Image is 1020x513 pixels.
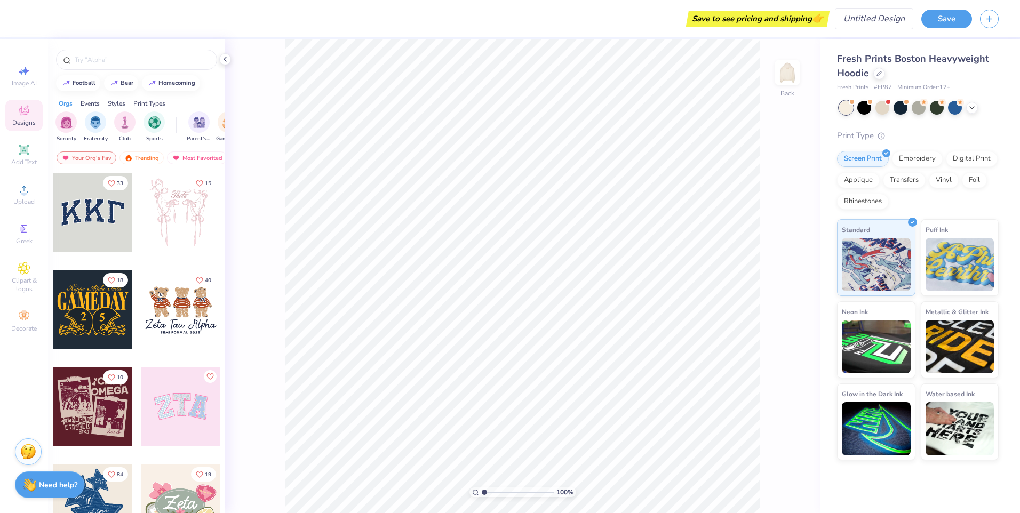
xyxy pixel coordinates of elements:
span: Image AI [12,79,37,87]
div: Foil [962,172,987,188]
img: Club Image [119,116,131,129]
img: trend_line.gif [148,80,156,86]
span: Upload [13,197,35,206]
div: Rhinestones [837,194,889,210]
span: Add Text [11,158,37,166]
button: homecoming [142,75,200,91]
button: Like [191,176,216,190]
span: # FP87 [874,83,892,92]
span: Fresh Prints [837,83,868,92]
span: Fraternity [84,135,108,143]
img: Neon Ink [842,320,911,373]
button: Like [103,273,128,287]
span: Designs [12,118,36,127]
img: trending.gif [124,154,133,162]
div: filter for Sports [144,111,165,143]
img: Glow in the Dark Ink [842,402,911,455]
span: Glow in the Dark Ink [842,388,903,399]
button: filter button [187,111,211,143]
button: filter button [114,111,136,143]
span: Greek [16,237,33,245]
span: Minimum Order: 12 + [897,83,951,92]
input: Untitled Design [835,8,913,29]
div: Vinyl [929,172,959,188]
span: Sports [146,135,163,143]
button: Like [103,467,128,482]
button: Like [103,176,128,190]
button: filter button [144,111,165,143]
img: Game Day Image [222,116,235,129]
img: Puff Ink [926,238,994,291]
div: filter for Game Day [216,111,241,143]
img: most_fav.gif [61,154,70,162]
span: 100 % [556,487,573,497]
div: Events [81,99,100,108]
span: 40 [205,278,211,283]
span: 19 [205,472,211,477]
div: Styles [108,99,125,108]
div: bear [121,80,133,86]
span: 15 [205,181,211,186]
button: filter button [216,111,241,143]
img: most_fav.gif [172,154,180,162]
button: Like [204,370,217,383]
button: filter button [84,111,108,143]
strong: Need help? [39,480,77,490]
span: Game Day [216,135,241,143]
div: Print Type [837,130,999,142]
div: Back [780,89,794,98]
span: 10 [117,375,123,380]
button: filter button [55,111,77,143]
div: Applique [837,172,880,188]
div: Your Org's Fav [57,151,116,164]
div: filter for Club [114,111,136,143]
span: Metallic & Glitter Ink [926,306,989,317]
img: Sports Image [148,116,161,129]
div: Trending [119,151,164,164]
div: filter for Fraternity [84,111,108,143]
button: Like [191,273,216,287]
img: Metallic & Glitter Ink [926,320,994,373]
span: Sorority [57,135,76,143]
div: filter for Sorority [55,111,77,143]
button: bear [104,75,138,91]
span: 👉 [812,12,824,25]
span: Standard [842,224,870,235]
button: Like [103,370,128,384]
img: Back [777,62,798,83]
span: 33 [117,181,123,186]
div: Save to see pricing and shipping [689,11,827,27]
div: Screen Print [837,151,889,167]
div: Embroidery [892,151,943,167]
img: Standard [842,238,911,291]
div: football [73,80,95,86]
div: Most Favorited [167,151,227,164]
div: homecoming [158,80,195,86]
span: Decorate [11,324,37,333]
div: Digital Print [946,151,998,167]
div: Orgs [59,99,73,108]
div: filter for Parent's Weekend [187,111,211,143]
span: Club [119,135,131,143]
span: Fresh Prints Boston Heavyweight Hoodie [837,52,989,79]
span: Clipart & logos [5,276,43,293]
div: Print Types [133,99,165,108]
span: 84 [117,472,123,477]
div: Transfers [883,172,926,188]
span: Neon Ink [842,306,868,317]
span: Water based Ink [926,388,975,399]
img: Fraternity Image [90,116,101,129]
input: Try "Alpha" [74,54,210,65]
span: Parent's Weekend [187,135,211,143]
span: 18 [117,278,123,283]
button: Like [191,467,216,482]
img: Parent's Weekend Image [193,116,205,129]
button: Save [921,10,972,28]
img: Water based Ink [926,402,994,455]
img: trend_line.gif [110,80,118,86]
img: Sorority Image [60,116,73,129]
img: trend_line.gif [62,80,70,86]
span: Puff Ink [926,224,948,235]
button: football [56,75,100,91]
